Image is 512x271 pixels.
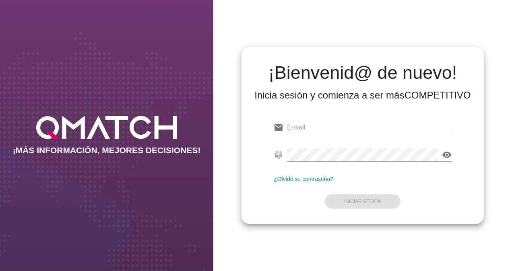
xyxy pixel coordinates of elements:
strong: COMPETITIVO [404,90,471,101]
div: Inicia sesión y comienza a ser más [254,89,471,102]
i: fingerprint [274,150,283,160]
a: ¿Olvidó su contraseña? [274,176,333,182]
h2: ¡MÁS INFORMACIÓN, MEJORES DECISIONES! [13,146,201,155]
i: email [274,123,283,132]
i: visibility [442,150,452,160]
h2: ¡Bienvenid@ de nuevo! [254,63,471,82]
input: E-mail [287,121,452,134]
